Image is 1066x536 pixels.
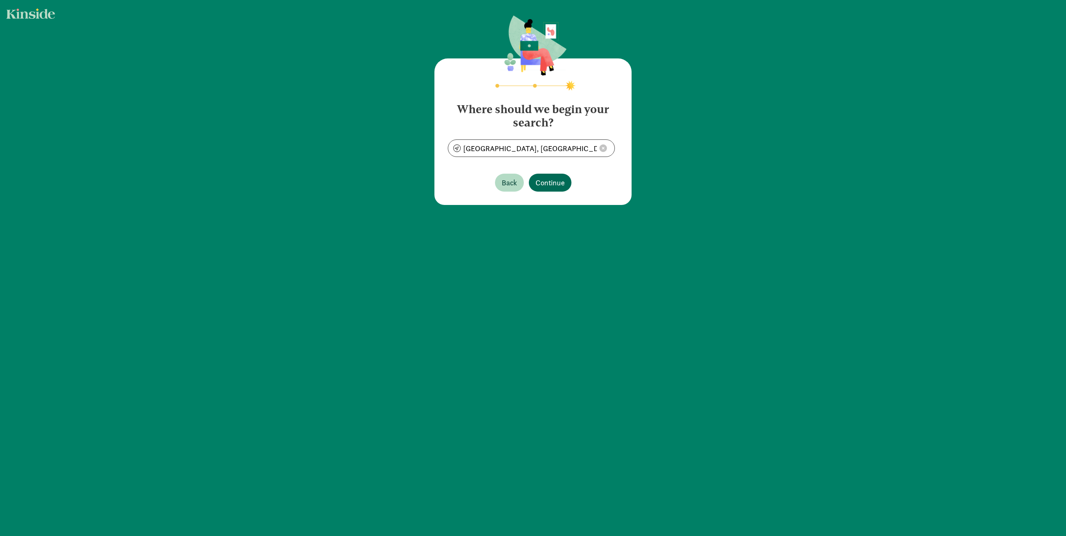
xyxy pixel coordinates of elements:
button: Back [495,174,524,192]
span: Continue [536,177,565,188]
input: enter zipcode or address [448,140,614,157]
h4: Where should we begin your search? [448,96,618,129]
button: Continue [529,174,571,192]
span: Back [502,177,517,188]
